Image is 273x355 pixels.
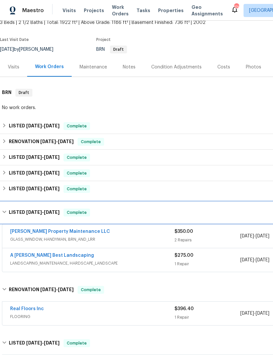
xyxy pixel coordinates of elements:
span: [DATE] [44,155,60,159]
a: [PERSON_NAME] Property Maintenance LLC [10,229,110,234]
span: Draft [111,47,126,51]
span: Complete [64,154,89,161]
span: Complete [64,340,89,346]
div: Visits [8,64,19,70]
span: [DATE] [58,287,74,292]
span: Properties [158,7,184,14]
span: [DATE] [44,341,60,345]
span: FLOORING [10,313,174,320]
span: $396.40 [174,307,194,311]
span: [DATE] [44,210,60,215]
span: Complete [78,287,103,293]
span: [DATE] [26,186,42,191]
div: 1 Repair [174,261,240,267]
span: Complete [64,186,89,192]
span: Tasks [136,8,150,13]
div: Photos [246,64,261,70]
span: LANDSCAPING_MAINTENANCE, HARDSCAPE_LANDSCAPE [10,260,174,267]
h6: LISTED [9,169,60,177]
span: [DATE] [256,258,269,262]
div: Work Orders [35,64,64,70]
div: 126 [234,4,239,10]
span: - [26,155,60,159]
h6: LISTED [9,209,60,216]
h6: LISTED [9,154,60,161]
span: - [40,287,74,292]
span: Projects [84,7,104,14]
span: Work Orders [112,4,129,17]
h6: BRN [2,89,11,97]
span: [DATE] [256,311,269,316]
span: Complete [64,123,89,129]
h6: RENOVATION [9,286,74,294]
span: [DATE] [58,139,74,144]
span: [DATE] [256,234,269,238]
div: Condition Adjustments [151,64,202,70]
h6: LISTED [9,339,60,347]
span: GLASS_WINDOW, HANDYMAN, BRN_AND_LRR [10,236,174,243]
div: 1 Repair [174,314,240,321]
span: [DATE] [240,258,254,262]
span: - [26,341,60,345]
span: [DATE] [26,123,42,128]
span: [DATE] [40,139,56,144]
span: Complete [64,209,89,216]
span: [DATE] [26,171,42,175]
span: Project [96,38,111,42]
span: - [240,257,269,263]
span: - [26,123,60,128]
span: [DATE] [44,171,60,175]
span: - [240,233,269,239]
a: A [PERSON_NAME] Best Landscaping [10,253,94,258]
div: Maintenance [80,64,107,70]
span: [DATE] [26,155,42,159]
span: [DATE] [44,123,60,128]
span: [DATE] [26,341,42,345]
div: 2 Repairs [174,237,240,243]
span: $350.00 [174,229,193,234]
h6: RENOVATION [9,138,74,146]
span: - [40,139,74,144]
div: Costs [217,64,230,70]
span: $275.00 [174,253,193,258]
span: - [26,186,60,191]
span: [DATE] [240,234,254,238]
span: [DATE] [26,210,42,215]
span: BRN [96,47,127,52]
span: Complete [64,170,89,177]
h6: LISTED [9,122,60,130]
span: Maestro [22,7,44,14]
span: Visits [63,7,76,14]
span: Complete [78,139,103,145]
span: Draft [16,89,32,96]
span: [DATE] [40,287,56,292]
div: Notes [123,64,136,70]
h6: LISTED [9,185,60,193]
span: - [26,171,60,175]
span: [DATE] [240,311,254,316]
a: Real Floors Inc [10,307,44,311]
span: - [26,210,60,215]
span: - [240,310,269,317]
span: Geo Assignments [191,4,223,17]
span: [DATE] [44,186,60,191]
